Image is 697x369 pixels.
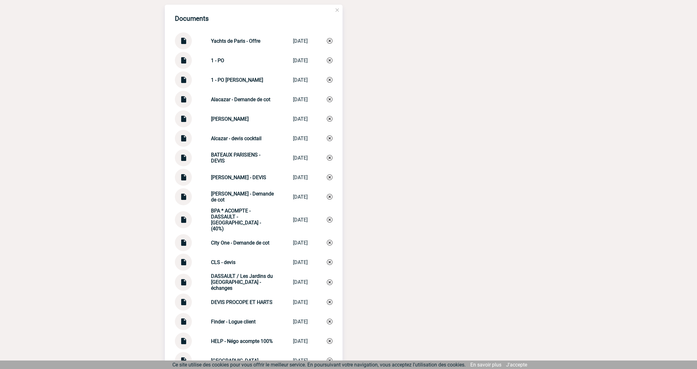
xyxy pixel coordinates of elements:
h4: Documents [175,15,209,22]
img: Supprimer [327,58,332,63]
strong: DEVIS PROCOPE ET HARTS [211,299,273,305]
strong: [PERSON_NAME] - DEVIS [211,174,266,180]
strong: [PERSON_NAME] - Demande de cot [211,191,274,203]
div: [DATE] [293,174,308,180]
img: Supprimer [327,259,332,265]
a: En savoir plus [470,362,501,368]
strong: Alcazar - devis cocktail [211,135,262,141]
div: [DATE] [293,194,308,200]
div: [DATE] [293,58,308,63]
img: Supprimer [327,279,332,285]
img: Supprimer [327,174,332,180]
div: [DATE] [293,299,308,305]
strong: Yachts de Paris - Offre [211,38,260,44]
div: [DATE] [293,259,308,265]
a: J'accepte [506,362,527,368]
img: Supprimer [327,96,332,102]
img: Supprimer [327,338,332,344]
img: Supprimer [327,240,332,245]
img: close.png [334,7,340,13]
img: Supprimer [327,38,332,44]
div: [DATE] [293,38,308,44]
strong: DASSAULT / Les Jardins du [GEOGRAPHIC_DATA] - échanges [211,273,273,291]
img: Supprimer [327,155,332,161]
strong: BATEAUX PARISIENS - DEVIS [211,152,260,164]
div: [DATE] [293,116,308,122]
strong: Finder - Logue client [211,319,256,325]
strong: [GEOGRAPHIC_DATA] [211,358,258,364]
img: Supprimer [327,116,332,122]
strong: City One - Demande de cot [211,240,269,246]
div: [DATE] [293,217,308,223]
div: [DATE] [293,240,308,246]
img: Supprimer [327,217,332,223]
strong: HELP - Négo acompte 100% [211,338,273,344]
div: [DATE] [293,155,308,161]
div: [DATE] [293,338,308,344]
div: [DATE] [293,96,308,102]
div: [DATE] [293,358,308,364]
strong: CLS - devis [211,259,235,265]
strong: [PERSON_NAME] [211,116,249,122]
div: [DATE] [293,279,308,285]
div: [DATE] [293,77,308,83]
img: Supprimer [327,194,332,200]
strong: BPA * ACOMPTE - DASSAULT - [GEOGRAPHIC_DATA] - (40%) [211,208,261,232]
img: Supprimer [327,319,332,324]
img: Supprimer [327,77,332,83]
strong: 1 - PO [211,58,224,63]
img: Supprimer [327,358,332,363]
strong: 1 - PO [PERSON_NAME] [211,77,263,83]
img: Supprimer [327,135,332,141]
img: Supprimer [327,299,332,305]
span: Ce site utilise des cookies pour vous offrir le meilleur service. En poursuivant votre navigation... [172,362,466,368]
div: [DATE] [293,319,308,325]
strong: Alacazar - Demande de cot [211,96,270,102]
div: [DATE] [293,135,308,141]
